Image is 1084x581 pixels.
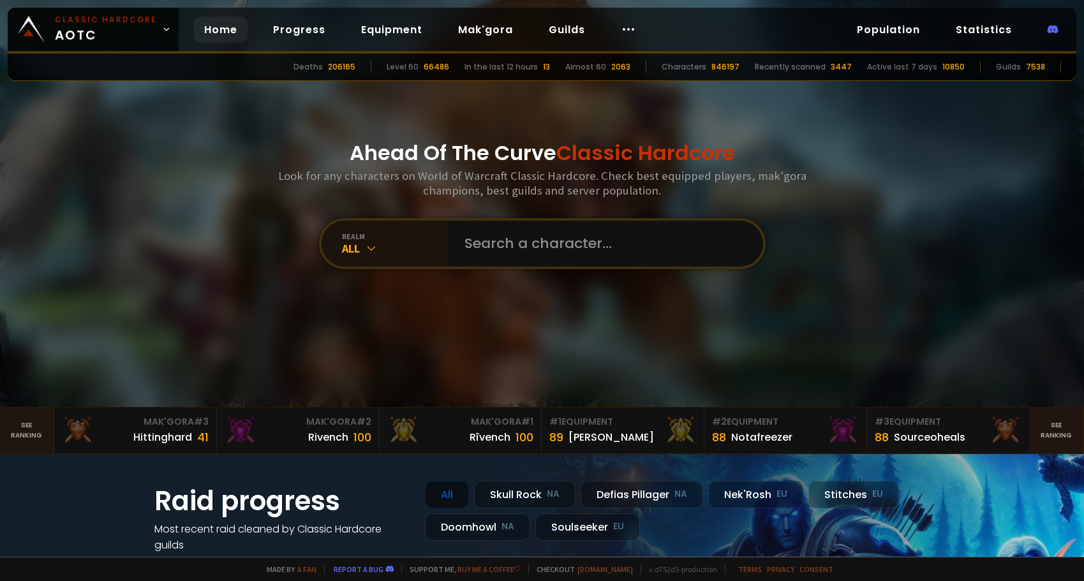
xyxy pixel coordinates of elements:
div: realm [342,232,449,241]
a: Mak'gora [448,17,523,43]
a: #1Equipment89[PERSON_NAME] [542,408,704,453]
span: Checkout [528,564,633,574]
span: # 2 [357,415,371,428]
div: Guilds [996,61,1021,73]
div: 66486 [424,61,449,73]
div: Level 60 [387,61,419,73]
div: Mak'Gora [62,415,209,429]
div: Soulseeker [535,513,640,541]
div: Rivench [308,429,348,445]
div: Mak'Gora [225,415,371,429]
div: Active last 7 days [867,61,937,73]
div: 89 [549,429,563,446]
span: Made by [259,564,316,574]
a: Buy me a coffee [457,564,521,574]
div: Sourceoheals [894,429,965,445]
span: Support me, [401,564,521,574]
div: Deaths [293,61,323,73]
a: See all progress [154,554,237,568]
span: v. d752d5 - production [641,564,717,574]
div: [PERSON_NAME] [568,429,654,445]
div: Almost 60 [565,61,606,73]
span: # 3 [194,415,209,428]
span: # 1 [549,415,561,428]
a: #2Equipment88Notafreezer [704,408,867,453]
input: Search a character... [457,221,748,267]
span: # 1 [521,415,533,428]
div: Equipment [712,415,859,429]
small: NA [674,488,687,501]
div: Defias Pillager [581,481,703,508]
h1: Ahead Of The Curve [350,138,735,168]
a: Population [847,17,930,43]
div: Characters [662,61,706,73]
a: Statistics [946,17,1022,43]
h4: Most recent raid cleaned by Classic Hardcore guilds [154,521,410,553]
a: a fan [297,564,316,574]
a: Classic HardcoreAOTC [8,8,179,51]
div: 100 [353,429,371,446]
a: Home [194,17,248,43]
div: 41 [197,429,209,446]
div: 10850 [942,61,965,73]
small: EU [613,520,624,533]
div: All [425,481,469,508]
a: Mak'Gora#2Rivench100 [217,408,380,453]
small: NA [547,488,560,501]
h3: Look for any characters on World of Warcraft Classic Hardcore. Check best equipped players, mak'g... [273,168,812,198]
h1: Raid progress [154,481,410,521]
a: #3Equipment88Sourceoheals [867,408,1030,453]
div: 100 [516,429,533,446]
div: Nek'Rosh [708,481,803,508]
a: Report a bug [334,564,383,574]
div: 88 [712,429,726,446]
div: Equipment [875,415,1021,429]
div: 13 [543,61,550,73]
span: Classic Hardcore [556,138,735,167]
span: # 3 [875,415,889,428]
div: Hittinghard [133,429,192,445]
a: Consent [799,564,833,574]
div: In the last 12 hours [464,61,538,73]
div: Doomhowl [425,513,530,541]
div: Mak'Gora [387,415,534,429]
small: Classic Hardcore [55,14,157,26]
div: All [342,241,449,256]
div: 846197 [711,61,739,73]
div: Stitches [808,481,899,508]
small: EU [776,488,787,501]
a: Equipment [351,17,433,43]
span: AOTC [55,14,157,45]
a: Guilds [538,17,595,43]
a: Seeranking [1030,408,1084,453]
a: [DOMAIN_NAME] [577,564,633,574]
div: Equipment [549,415,696,429]
a: Progress [263,17,336,43]
a: Terms [738,564,762,574]
div: 3447 [831,61,852,73]
div: Rîvench [470,429,510,445]
a: Mak'Gora#1Rîvench100 [380,408,542,453]
small: NA [501,520,514,533]
div: 2063 [611,61,630,73]
div: Notafreezer [731,429,792,445]
div: Skull Rock [474,481,575,508]
div: Recently scanned [755,61,826,73]
small: EU [872,488,883,501]
div: 7538 [1026,61,1045,73]
span: # 2 [712,415,727,428]
a: Mak'Gora#3Hittinghard41 [54,408,217,453]
div: 88 [875,429,889,446]
a: Privacy [767,564,794,574]
div: 206165 [328,61,355,73]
